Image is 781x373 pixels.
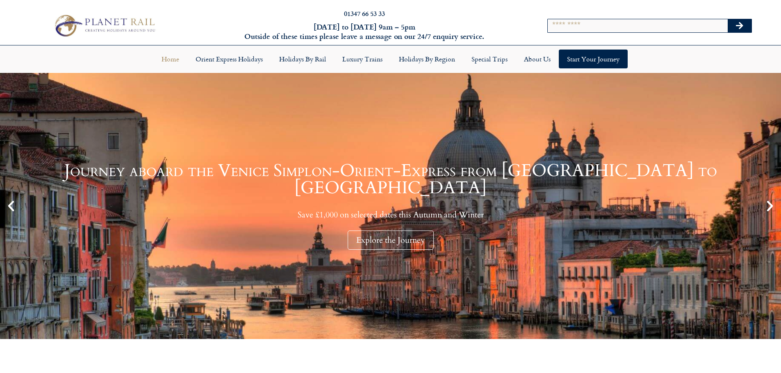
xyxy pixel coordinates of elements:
[463,50,516,68] a: Special Trips
[391,50,463,68] a: Holidays by Region
[559,50,628,68] a: Start your Journey
[271,50,334,68] a: Holidays by Rail
[50,12,158,38] img: Planet Rail Train Holidays Logo
[20,162,761,197] h1: Journey aboard the Venice Simplon-Orient-Express from [GEOGRAPHIC_DATA] to [GEOGRAPHIC_DATA]
[4,50,777,68] nav: Menu
[187,50,271,68] a: Orient Express Holidays
[348,231,434,250] div: Explore the Journey
[210,22,519,41] h6: [DATE] to [DATE] 9am – 5pm Outside of these times please leave a message on our 24/7 enquiry serv...
[344,9,385,18] a: 01347 66 53 33
[728,19,751,32] button: Search
[153,50,187,68] a: Home
[763,199,777,213] div: Next slide
[516,50,559,68] a: About Us
[4,199,18,213] div: Previous slide
[20,210,761,220] p: Save £1,000 on selected dates this Autumn and Winter
[334,50,391,68] a: Luxury Trains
